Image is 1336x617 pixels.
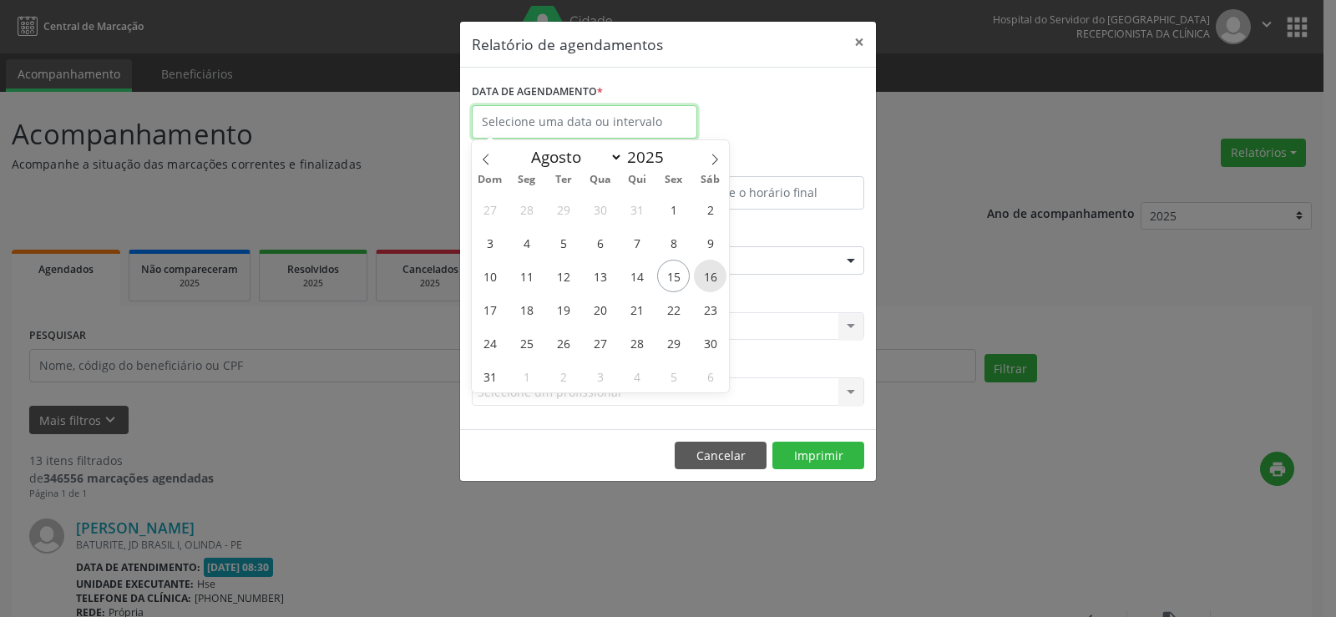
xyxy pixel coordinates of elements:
span: Agosto 9, 2025 [694,226,726,259]
span: Agosto 25, 2025 [510,326,543,359]
span: Julho 29, 2025 [547,193,579,225]
label: DATA DE AGENDAMENTO [472,79,603,105]
button: Cancelar [675,442,767,470]
span: Agosto 8, 2025 [657,226,690,259]
span: Agosto 30, 2025 [694,326,726,359]
span: Agosto 17, 2025 [473,293,506,326]
span: Agosto 26, 2025 [547,326,579,359]
span: Agosto 4, 2025 [510,226,543,259]
label: ATÉ [672,150,864,176]
span: Agosto 2, 2025 [694,193,726,225]
input: Year [623,146,678,168]
span: Julho 31, 2025 [620,193,653,225]
span: Julho 28, 2025 [510,193,543,225]
span: Agosto 11, 2025 [510,260,543,292]
span: Agosto 19, 2025 [547,293,579,326]
button: Close [843,22,876,63]
span: Agosto 28, 2025 [620,326,653,359]
span: Agosto 29, 2025 [657,326,690,359]
span: Sáb [692,174,729,185]
span: Agosto 18, 2025 [510,293,543,326]
button: Imprimir [772,442,864,470]
span: Agosto 5, 2025 [547,226,579,259]
span: Agosto 31, 2025 [473,360,506,392]
span: Agosto 22, 2025 [657,293,690,326]
span: Ter [545,174,582,185]
span: Agosto 15, 2025 [657,260,690,292]
span: Agosto 21, 2025 [620,293,653,326]
span: Sex [655,174,692,185]
span: Agosto 16, 2025 [694,260,726,292]
span: Agosto 7, 2025 [620,226,653,259]
span: Agosto 14, 2025 [620,260,653,292]
h5: Relatório de agendamentos [472,33,663,55]
span: Julho 27, 2025 [473,193,506,225]
select: Month [523,145,623,169]
span: Agosto 23, 2025 [694,293,726,326]
span: Setembro 4, 2025 [620,360,653,392]
span: Agosto 27, 2025 [584,326,616,359]
span: Qua [582,174,619,185]
span: Setembro 5, 2025 [657,360,690,392]
span: Qui [619,174,655,185]
span: Agosto 12, 2025 [547,260,579,292]
span: Agosto 24, 2025 [473,326,506,359]
span: Julho 30, 2025 [584,193,616,225]
span: Setembro 2, 2025 [547,360,579,392]
span: Seg [509,174,545,185]
span: Dom [472,174,509,185]
input: Selecione uma data ou intervalo [472,105,697,139]
span: Agosto 1, 2025 [657,193,690,225]
span: Setembro 1, 2025 [510,360,543,392]
span: Agosto 13, 2025 [584,260,616,292]
span: Setembro 6, 2025 [694,360,726,392]
span: Agosto 6, 2025 [584,226,616,259]
span: Setembro 3, 2025 [584,360,616,392]
span: Agosto 20, 2025 [584,293,616,326]
input: Selecione o horário final [672,176,864,210]
span: Agosto 10, 2025 [473,260,506,292]
span: Agosto 3, 2025 [473,226,506,259]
